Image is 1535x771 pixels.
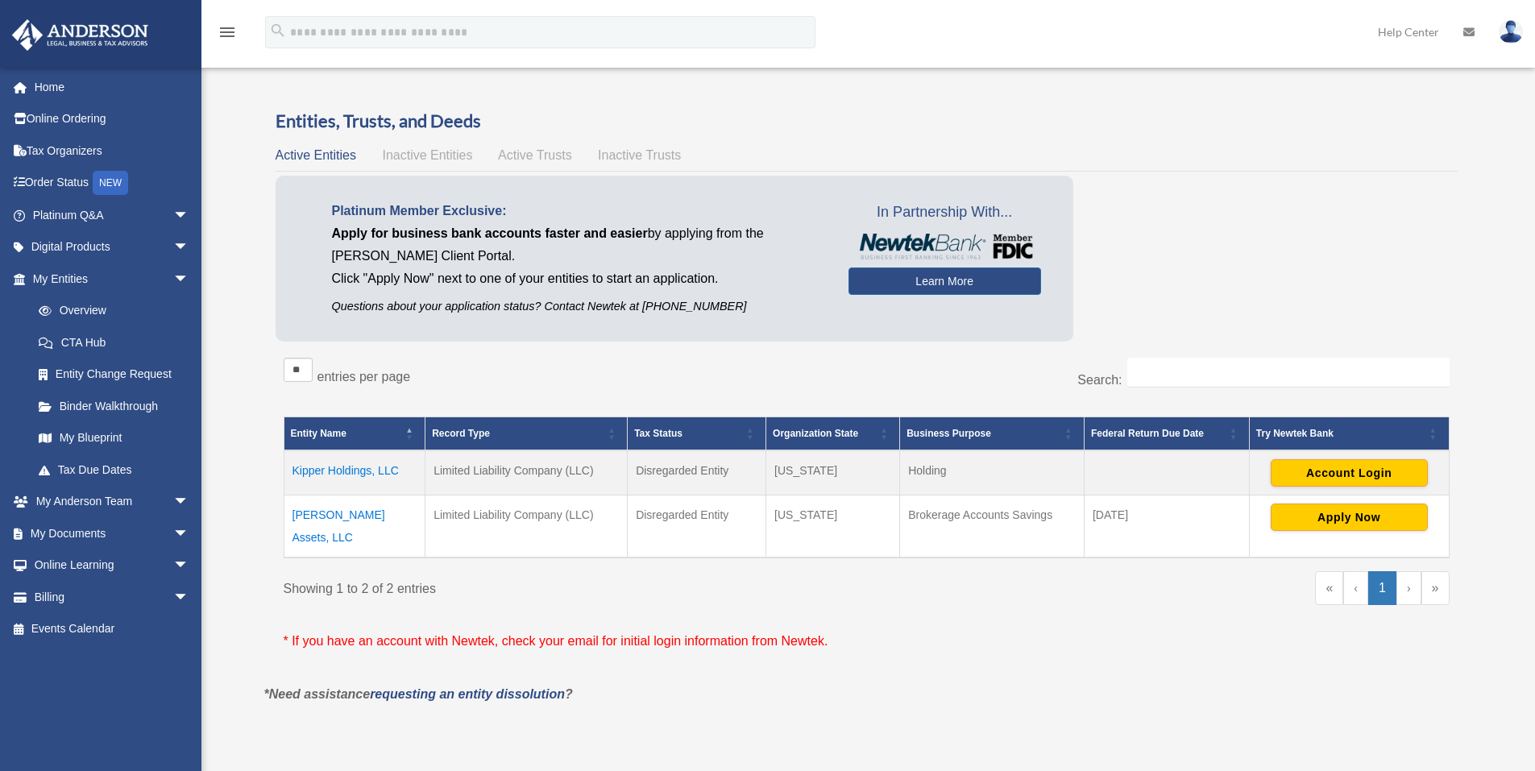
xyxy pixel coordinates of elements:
th: Try Newtek Bank : Activate to sort [1249,417,1449,451]
a: Last [1421,571,1450,605]
td: [DATE] [1084,495,1249,558]
span: Entity Name [291,428,346,439]
span: Inactive Entities [382,148,472,162]
a: Online Ordering [11,103,214,135]
img: NewtekBankLogoSM.png [857,234,1033,259]
h3: Entities, Trusts, and Deeds [276,109,1458,134]
a: Binder Walkthrough [23,390,205,422]
p: Click "Apply Now" next to one of your entities to start an application. [332,267,824,290]
div: Try Newtek Bank [1256,424,1425,443]
td: Limited Liability Company (LLC) [425,450,628,495]
span: arrow_drop_down [173,263,205,296]
a: Order StatusNEW [11,167,214,200]
a: Home [11,71,214,103]
a: Digital Productsarrow_drop_down [11,231,214,263]
a: Account Login [1271,466,1428,479]
a: My Entitiesarrow_drop_down [11,263,205,295]
span: arrow_drop_down [173,231,205,264]
td: [US_STATE] [766,495,900,558]
span: arrow_drop_down [173,486,205,519]
span: Tax Status [634,428,682,439]
th: Organization State: Activate to sort [766,417,900,451]
th: Federal Return Due Date: Activate to sort [1084,417,1249,451]
td: [US_STATE] [766,450,900,495]
a: Billingarrow_drop_down [11,581,214,613]
a: requesting an entity dissolution [370,687,565,701]
button: Apply Now [1271,504,1428,531]
a: Online Learningarrow_drop_down [11,549,214,582]
a: My Anderson Teamarrow_drop_down [11,486,214,518]
a: 1 [1368,571,1396,605]
a: Overview [23,295,197,327]
img: User Pic [1499,20,1523,44]
p: by applying from the [PERSON_NAME] Client Portal. [332,222,824,267]
div: NEW [93,171,128,195]
span: Federal Return Due Date [1091,428,1204,439]
th: Business Purpose: Activate to sort [900,417,1085,451]
td: Brokerage Accounts Savings [900,495,1085,558]
p: Questions about your application status? Contact Newtek at [PHONE_NUMBER] [332,296,824,317]
a: Tax Organizers [11,135,214,167]
td: [PERSON_NAME] Assets, LLC [284,495,425,558]
p: Platinum Member Exclusive: [332,200,824,222]
a: Entity Change Request [23,359,205,391]
p: * If you have an account with Newtek, check your email for initial login information from Newtek. [284,630,1450,653]
td: Disregarded Entity [628,495,766,558]
td: Disregarded Entity [628,450,766,495]
td: Kipper Holdings, LLC [284,450,425,495]
i: menu [218,23,237,42]
label: Search: [1077,373,1122,387]
th: Entity Name: Activate to invert sorting [284,417,425,451]
a: My Blueprint [23,422,205,454]
span: arrow_drop_down [173,581,205,614]
span: Organization State [773,428,858,439]
th: Record Type: Activate to sort [425,417,628,451]
th: Tax Status: Activate to sort [628,417,766,451]
a: Events Calendar [11,613,214,645]
a: My Documentsarrow_drop_down [11,517,214,549]
a: Next [1396,571,1421,605]
a: menu [218,28,237,42]
a: First [1315,571,1343,605]
span: Record Type [432,428,490,439]
span: In Partnership With... [848,200,1041,226]
td: Holding [900,450,1085,495]
span: arrow_drop_down [173,549,205,582]
td: Limited Liability Company (LLC) [425,495,628,558]
a: Learn More [848,267,1041,295]
img: Anderson Advisors Platinum Portal [7,19,153,51]
a: Previous [1343,571,1368,605]
span: Apply for business bank accounts faster and easier [332,226,648,240]
label: entries per page [317,370,411,383]
span: Active Entities [276,148,356,162]
a: CTA Hub [23,326,205,359]
span: arrow_drop_down [173,199,205,232]
a: Tax Due Dates [23,454,205,486]
i: search [269,22,287,39]
em: *Need assistance ? [264,687,573,701]
span: Active Trusts [498,148,572,162]
div: Showing 1 to 2 of 2 entries [284,571,855,600]
button: Account Login [1271,459,1428,487]
span: Inactive Trusts [598,148,681,162]
span: arrow_drop_down [173,517,205,550]
a: Platinum Q&Aarrow_drop_down [11,199,214,231]
span: Business Purpose [906,428,991,439]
